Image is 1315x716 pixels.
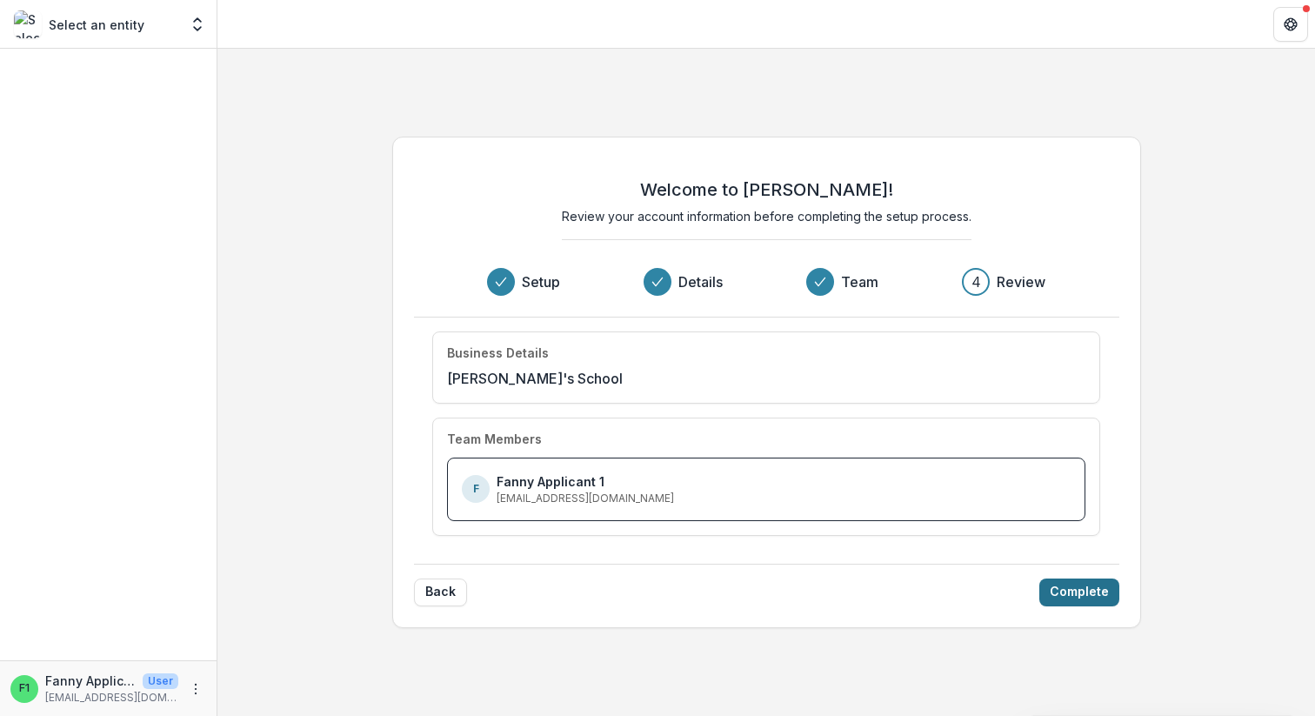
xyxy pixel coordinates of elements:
[1273,7,1308,42] button: Get Help
[971,271,981,292] div: 4
[562,207,971,225] p: Review your account information before completing the setup process.
[14,10,42,38] img: Select an entity
[997,271,1045,292] h3: Review
[473,481,479,497] p: F
[497,472,604,491] p: Fanny Applicant 1
[522,271,560,292] h3: Setup
[447,432,542,447] h4: Team Members
[414,579,467,606] button: Back
[45,672,136,690] p: Fanny Applicant 1
[143,673,178,689] p: User
[185,7,210,42] button: Open entity switcher
[640,179,893,200] h2: Welcome to [PERSON_NAME]!
[1039,579,1119,606] button: Complete
[841,271,878,292] h3: Team
[487,268,1045,296] div: Progress
[185,679,206,699] button: More
[49,16,144,34] p: Select an entity
[678,271,723,292] h3: Details
[45,690,178,706] p: [EMAIL_ADDRESS][DOMAIN_NAME]
[497,491,674,506] p: [EMAIL_ADDRESS][DOMAIN_NAME]
[19,683,30,694] div: Fanny Applicant 1
[447,368,623,389] p: [PERSON_NAME]'s School
[447,346,549,361] h4: Business Details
